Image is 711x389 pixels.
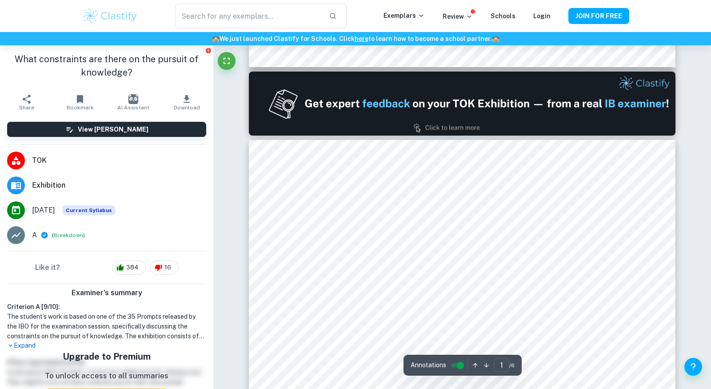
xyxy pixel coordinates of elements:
[684,358,702,376] button: Help and Feedback
[45,370,168,382] p: To unlock access to all summaries
[2,34,709,44] h6: We just launched Clastify for Schools. Click to learn how to become a school partner.
[54,231,83,239] button: Breakdown
[150,261,179,275] div: 16
[249,72,675,136] img: Ad
[53,90,107,115] button: Bookmark
[212,35,220,42] span: 🏫
[45,350,168,363] h5: Upgrade to Premium
[491,12,515,20] a: Schools
[67,104,94,111] span: Bookmark
[568,8,629,24] button: JOIN FOR FREE
[112,261,146,275] div: 384
[121,263,143,272] span: 384
[35,262,60,273] h6: Like it?
[7,122,206,137] button: View [PERSON_NAME]
[107,90,160,115] button: AI Assistant
[32,230,37,241] p: A
[7,341,206,350] p: Expand
[533,12,551,20] a: Login
[355,35,368,42] a: here
[7,302,206,312] h6: Criterion A [ 9 / 10 ]:
[128,94,138,104] img: AI Assistant
[62,205,116,215] div: This exemplar is based on the current syllabus. Feel free to refer to it for inspiration/ideas wh...
[4,288,210,298] h6: Examiner's summary
[78,124,148,134] h6: View [PERSON_NAME]
[175,4,322,28] input: Search for any exemplars...
[160,90,213,115] button: Download
[19,104,34,111] span: Share
[82,7,138,25] img: Clastify logo
[52,231,85,240] span: ( )
[117,104,149,111] span: AI Assistant
[7,52,206,79] h1: What constraints are there on the pursuit of knowledge?
[62,205,116,215] span: Current Syllabus
[383,11,425,20] p: Exemplars
[7,312,206,341] h1: The student’s work is based on one of the 35 Prompts released by the IBO for the examination sess...
[218,52,236,70] button: Fullscreen
[32,155,206,166] span: TOK
[32,180,206,191] span: Exhibition
[160,263,176,272] span: 16
[411,361,446,370] span: Annotations
[443,12,473,21] p: Review
[205,47,212,54] button: Report issue
[509,361,515,369] span: / 6
[492,35,499,42] span: 🏫
[174,104,200,111] span: Download
[32,205,55,216] span: [DATE]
